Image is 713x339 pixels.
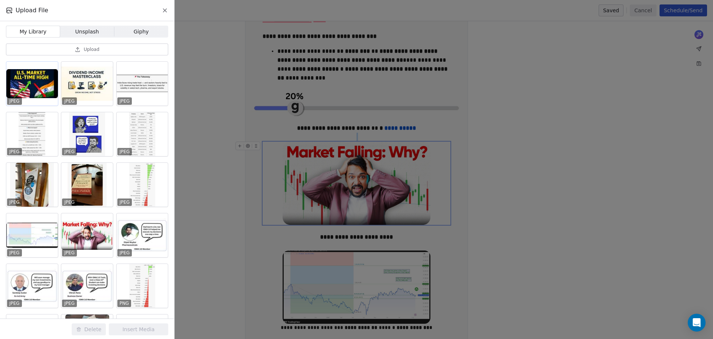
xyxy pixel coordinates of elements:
p: JPEG [120,250,130,256]
button: Delete [72,323,106,335]
p: JPEG [64,250,75,256]
p: JPEG [9,199,20,205]
p: JPEG [64,149,75,155]
button: Upload [6,43,168,55]
p: JPEG [9,98,20,104]
button: Insert Media [109,323,168,335]
p: JPEG [64,199,75,205]
div: Open Intercom Messenger [688,314,706,332]
span: Upload [84,46,99,52]
span: Giphy [134,28,149,36]
p: JPEG [9,149,20,155]
p: JPEG [9,250,20,256]
p: PNG [120,300,129,306]
p: JPEG [120,199,130,205]
p: JPEG [120,98,130,104]
p: JPEG [9,300,20,306]
p: JPEG [64,98,75,104]
span: Upload File [16,6,48,15]
span: Unsplash [75,28,99,36]
p: JPEG [64,300,75,306]
p: JPEG [120,149,130,155]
